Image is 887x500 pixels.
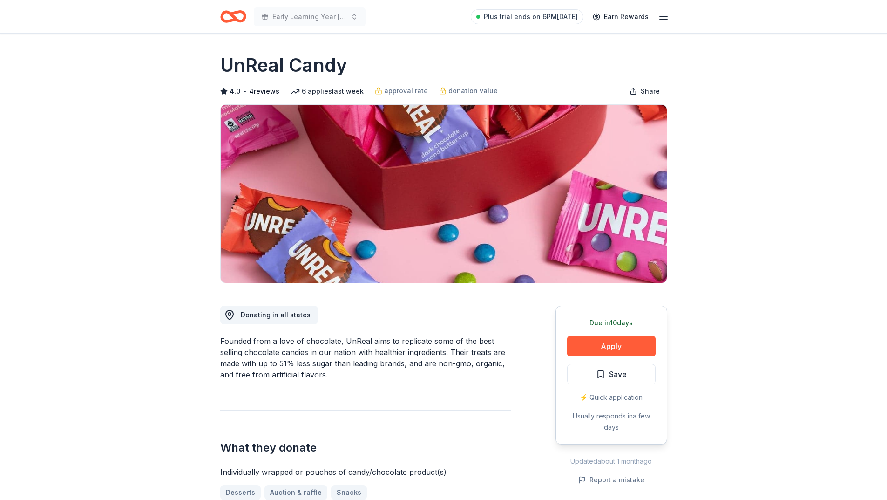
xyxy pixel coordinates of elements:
a: Plus trial ends on 6PM[DATE] [471,9,583,24]
a: Auction & raffle [264,485,327,500]
a: donation value [439,85,498,96]
div: Individually wrapped or pouches of candy/chocolate product(s) [220,466,511,478]
span: Donating in all states [241,311,311,319]
a: Snacks [331,485,367,500]
button: Early Learning Year [DATE]-[DATE] Fall Festival and Yard Sale [254,7,366,26]
div: Updated about 1 month ago [555,456,667,467]
button: Share [622,82,667,101]
span: Plus trial ends on 6PM[DATE] [484,11,578,22]
span: approval rate [384,85,428,96]
button: 4reviews [249,86,279,97]
span: Save [609,368,627,380]
button: Save [567,364,656,384]
img: Image for UnReal Candy [221,105,667,283]
button: Apply [567,336,656,356]
div: Usually responds in a few days [567,411,656,433]
h2: What they donate [220,440,511,455]
div: ⚡️ Quick application [567,392,656,403]
a: Desserts [220,485,261,500]
div: Founded from a love of chocolate, UnReal aims to replicate some of the best selling chocolate can... [220,336,511,380]
span: 4.0 [230,86,241,97]
span: donation value [448,85,498,96]
a: approval rate [375,85,428,96]
span: Early Learning Year [DATE]-[DATE] Fall Festival and Yard Sale [272,11,347,22]
button: Report a mistake [578,474,644,486]
div: 6 applies last week [291,86,364,97]
a: Home [220,6,246,27]
span: Share [641,86,660,97]
h1: UnReal Candy [220,52,347,78]
a: Earn Rewards [587,8,654,25]
div: Due in 10 days [567,317,656,329]
span: • [243,88,246,95]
